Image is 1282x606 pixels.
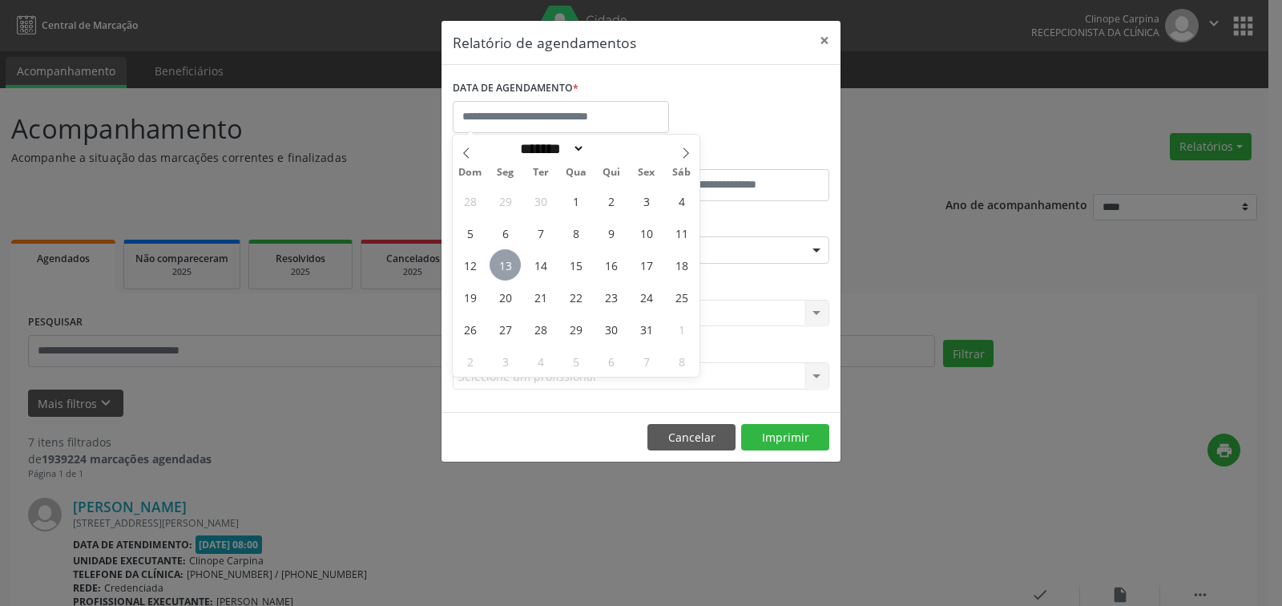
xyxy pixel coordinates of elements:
span: Novembro 6, 2025 [595,345,627,377]
span: Outubro 5, 2025 [454,217,486,248]
span: Novembro 8, 2025 [666,345,697,377]
span: Seg [488,168,523,178]
span: Sáb [664,168,699,178]
span: Qua [558,168,594,178]
span: Outubro 9, 2025 [595,217,627,248]
button: Cancelar [647,424,736,451]
span: Outubro 3, 2025 [631,185,662,216]
span: Dom [453,168,488,178]
span: Novembro 2, 2025 [454,345,486,377]
span: Outubro 25, 2025 [666,281,697,313]
span: Sex [629,168,664,178]
span: Outubro 20, 2025 [490,281,521,313]
span: Outubro 16, 2025 [595,249,627,281]
span: Novembro 7, 2025 [631,345,662,377]
span: Outubro 17, 2025 [631,249,662,281]
label: DATA DE AGENDAMENTO [453,76,579,101]
span: Outubro 2, 2025 [595,185,627,216]
span: Outubro 30, 2025 [595,313,627,345]
span: Setembro 30, 2025 [525,185,556,216]
span: Outubro 26, 2025 [454,313,486,345]
span: Outubro 12, 2025 [454,249,486,281]
button: Close [808,21,841,60]
span: Setembro 28, 2025 [454,185,486,216]
span: Outubro 19, 2025 [454,281,486,313]
span: Ter [523,168,558,178]
span: Novembro 5, 2025 [560,345,591,377]
span: Outubro 13, 2025 [490,249,521,281]
span: Qui [594,168,629,178]
span: Outubro 29, 2025 [560,313,591,345]
span: Outubro 15, 2025 [560,249,591,281]
span: Setembro 29, 2025 [490,185,521,216]
span: Outubro 31, 2025 [631,313,662,345]
span: Outubro 10, 2025 [631,217,662,248]
span: Outubro 18, 2025 [666,249,697,281]
span: Outubro 14, 2025 [525,249,556,281]
input: Year [585,140,638,157]
span: Outubro 27, 2025 [490,313,521,345]
span: Outubro 7, 2025 [525,217,556,248]
button: Imprimir [741,424,829,451]
span: Outubro 4, 2025 [666,185,697,216]
span: Outubro 21, 2025 [525,281,556,313]
span: Outubro 1, 2025 [560,185,591,216]
span: Outubro 6, 2025 [490,217,521,248]
span: Outubro 8, 2025 [560,217,591,248]
label: ATÉ [645,144,829,169]
span: Outubro 23, 2025 [595,281,627,313]
span: Outubro 22, 2025 [560,281,591,313]
select: Month [514,140,585,157]
span: Outubro 24, 2025 [631,281,662,313]
span: Novembro 1, 2025 [666,313,697,345]
span: Outubro 28, 2025 [525,313,556,345]
span: Novembro 4, 2025 [525,345,556,377]
h5: Relatório de agendamentos [453,32,636,53]
span: Outubro 11, 2025 [666,217,697,248]
span: Novembro 3, 2025 [490,345,521,377]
